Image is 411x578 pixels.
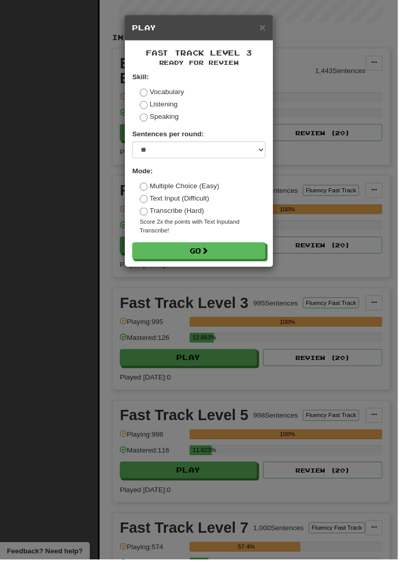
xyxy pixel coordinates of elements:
label: Listening [144,102,183,113]
button: Go [137,250,274,268]
input: Transcribe (Hard) [144,214,153,223]
span: × [268,22,274,34]
button: Close [268,23,274,33]
input: Text Input (Difficult) [144,202,153,210]
label: Speaking [144,115,184,125]
strong: Mode: [137,172,158,180]
strong: Skill: [137,75,154,83]
small: Score 2x the points with Text Input and Transcribe ! [144,225,274,243]
label: Transcribe (Hard) [144,212,211,223]
input: Vocabulary [144,92,153,100]
input: Speaking [144,117,153,125]
label: Sentences per round: [137,133,211,143]
label: Multiple Choice (Easy) [144,187,227,197]
span: Fast Track Level 3 [151,50,260,59]
small: Ready for Review [137,60,274,69]
label: Text Input (Difficult) [144,200,216,210]
input: Listening [144,104,153,113]
input: Multiple Choice (Easy) [144,189,153,197]
h5: Play [137,24,274,34]
label: Vocabulary [144,89,190,100]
